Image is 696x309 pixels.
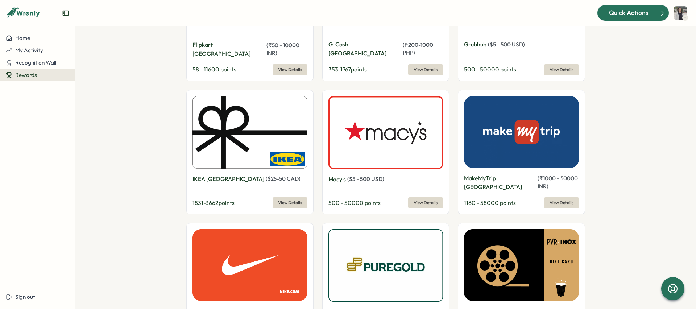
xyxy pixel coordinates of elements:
p: Grubhub [464,40,486,49]
span: Home [15,34,30,41]
span: 1160 - 58000 points [464,199,516,206]
span: 500 - 50000 points [464,66,516,73]
span: Recognition Wall [15,59,56,66]
p: MakeMyTrip [GEOGRAPHIC_DATA] [464,173,536,191]
span: View Details [278,198,302,208]
span: 500 - 50000 points [328,199,381,206]
span: Quick Actions [609,8,649,17]
p: G-Cash [GEOGRAPHIC_DATA] [328,40,401,58]
img: Michelle Wan [674,6,687,20]
span: My Activity [15,47,43,54]
span: View Details [550,64,573,74]
span: Rewards [15,71,37,78]
span: ( $ 5 - 500 USD ) [488,41,525,48]
span: ( ₹ 1000 - 50000 INR ) [538,175,578,190]
button: View Details [408,64,443,75]
span: ( $ 5 - 500 USD ) [347,175,384,182]
span: Sign out [15,293,35,300]
button: View Details [544,197,579,208]
img: PVR Cinemas [464,229,579,301]
button: View Details [273,64,307,75]
span: 353 - 1767 points [328,66,367,73]
img: IKEA Canada [192,96,307,168]
span: 58 - 11600 points [192,66,236,73]
p: Flipkart [GEOGRAPHIC_DATA] [192,40,265,58]
p: Macy's [328,174,346,184]
button: Quick Actions [597,5,669,21]
span: View Details [550,198,573,208]
button: View Details [544,64,579,75]
p: IKEA [GEOGRAPHIC_DATA] [192,174,264,183]
img: Nike UK [192,229,307,301]
span: 1831 - 3662 points [192,199,235,206]
span: ( ₱ 200 - 1000 PHP ) [403,41,433,56]
span: ( ₹ 50 - 10000 INR ) [266,41,299,56]
span: View Details [278,64,302,74]
span: View Details [414,198,438,208]
img: MakeMyTrip India [464,96,579,168]
img: Puregold Philippines [328,229,443,302]
img: Macy's [328,96,443,169]
span: View Details [414,64,438,74]
span: ( $ 25 - 50 CAD ) [266,175,301,182]
button: Expand sidebar [62,9,69,17]
button: View Details [408,197,443,208]
button: View Details [273,197,307,208]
